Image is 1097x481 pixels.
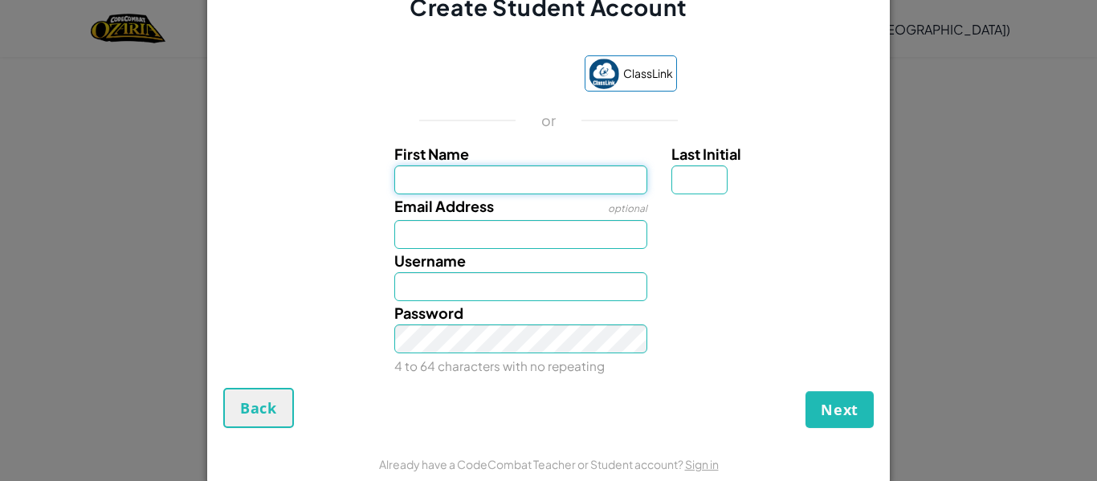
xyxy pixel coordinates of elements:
small: 4 to 64 characters with no repeating [394,358,605,373]
span: Username [394,251,466,270]
span: ClassLink [623,62,673,85]
button: Back [223,388,294,428]
a: Sign in [685,457,719,471]
span: Back [240,398,277,418]
span: Email Address [394,197,494,215]
p: or [541,111,557,130]
span: Last Initial [671,145,741,163]
span: First Name [394,145,469,163]
img: classlink-logo-small.png [589,59,619,89]
button: Next [805,391,874,428]
span: optional [608,202,647,214]
span: Password [394,304,463,322]
span: Already have a CodeCombat Teacher or Student account? [379,457,685,471]
span: Next [821,400,858,419]
iframe: Sign in with Google Button [413,58,577,93]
